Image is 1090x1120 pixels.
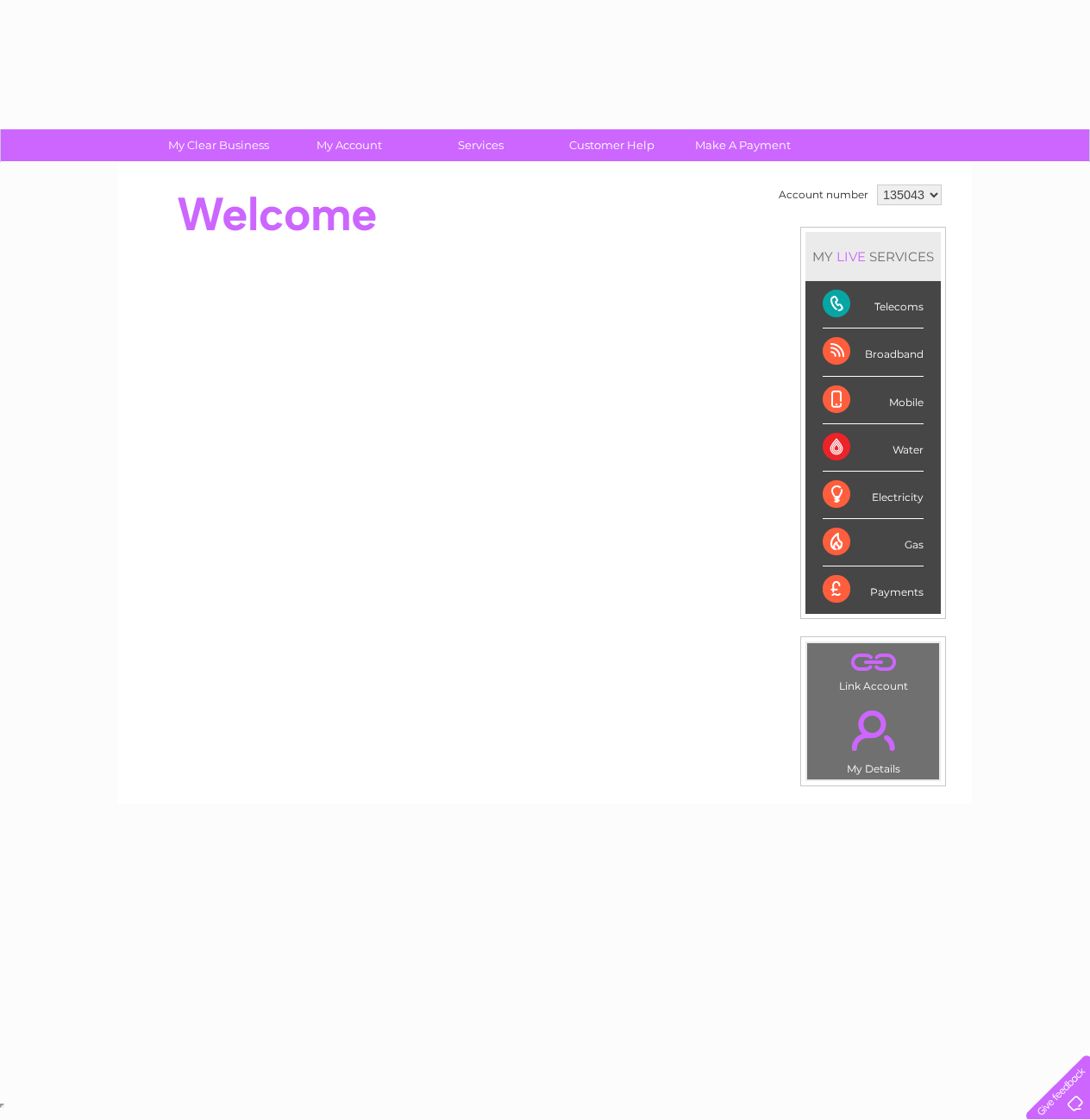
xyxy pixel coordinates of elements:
[541,129,683,161] a: Customer Help
[774,180,873,210] td: Account number
[823,328,924,376] div: Broadband
[823,281,924,328] div: Telecoms
[147,129,290,161] a: My Clear Business
[823,566,924,613] div: Payments
[823,424,924,472] div: Water
[811,648,935,678] a: .
[410,129,552,161] a: Services
[823,377,924,424] div: Mobile
[811,700,935,760] a: .
[823,472,924,519] div: Electricity
[806,642,940,697] td: Link Account
[805,232,941,281] div: MY SERVICES
[833,248,869,265] div: LIVE
[823,519,924,566] div: Gas
[279,129,421,161] a: My Account
[672,129,814,161] a: Make A Payment
[806,696,940,780] td: My Details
